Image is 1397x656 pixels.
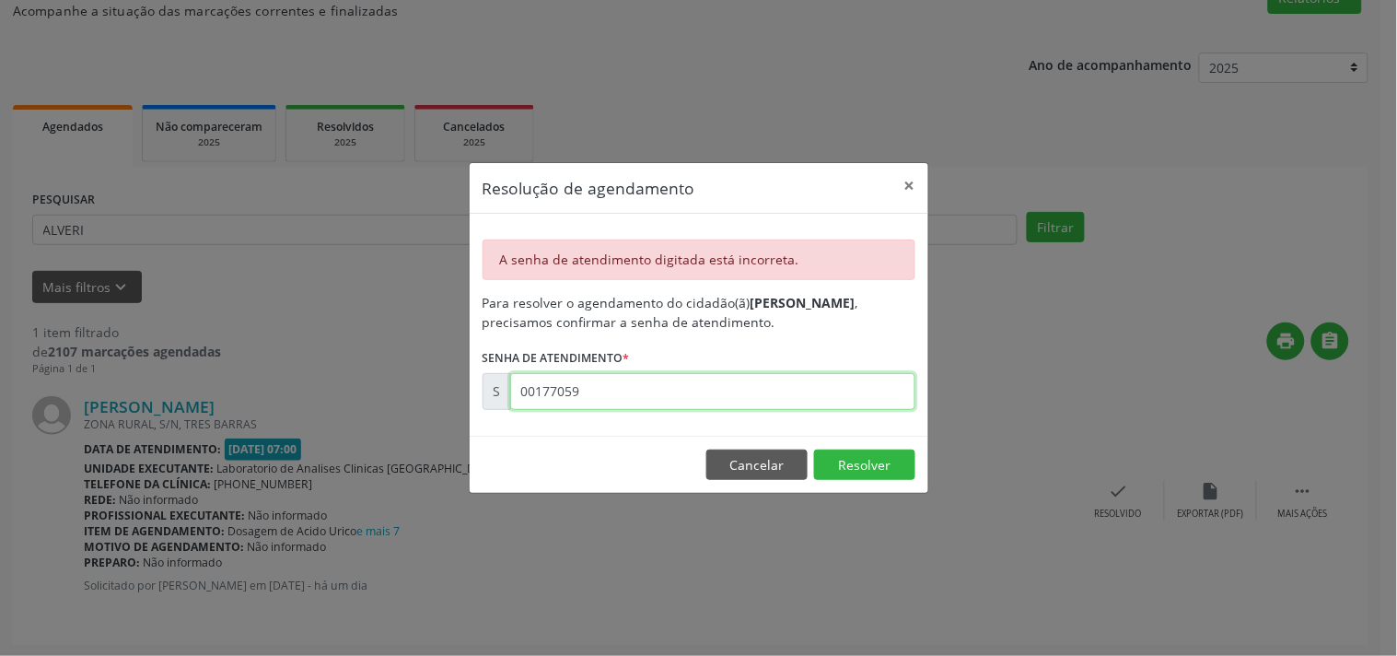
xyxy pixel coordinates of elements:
[814,450,915,481] button: Resolver
[751,294,856,311] b: [PERSON_NAME]
[483,240,915,280] div: A senha de atendimento digitada está incorreta.
[483,293,915,332] div: Para resolver o agendamento do cidadão(ã) , precisamos confirmar a senha de atendimento.
[891,163,928,208] button: Close
[483,176,695,200] h5: Resolução de agendamento
[483,373,511,410] div: S
[706,450,808,481] button: Cancelar
[483,345,630,373] label: Senha de atendimento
